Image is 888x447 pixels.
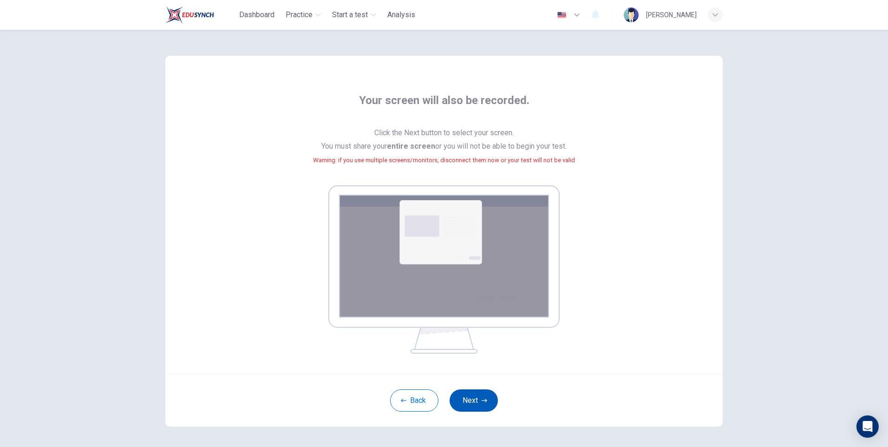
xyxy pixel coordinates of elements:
[359,93,529,119] span: Your screen will also be recorded.
[328,185,560,354] img: screen share example
[239,9,274,20] span: Dashboard
[286,9,313,20] span: Practice
[390,389,438,412] button: Back
[387,9,415,20] span: Analysis
[332,9,368,20] span: Start a test
[450,389,498,412] button: Next
[646,9,697,20] div: [PERSON_NAME]
[165,6,235,24] a: Train Test logo
[235,7,278,23] button: Dashboard
[313,157,575,164] small: Warning: if you use multiple screens/monitors, disconnect them now or your test will not be valid
[282,7,325,23] button: Practice
[384,7,419,23] button: Analysis
[328,7,380,23] button: Start a test
[387,142,435,151] b: entire screen
[856,415,879,438] div: Open Intercom Messenger
[624,7,639,22] img: Profile picture
[165,6,214,24] img: Train Test logo
[556,12,568,19] img: en
[313,126,575,178] span: Click the Next button to select your screen. You must share your or you will not be able to begin...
